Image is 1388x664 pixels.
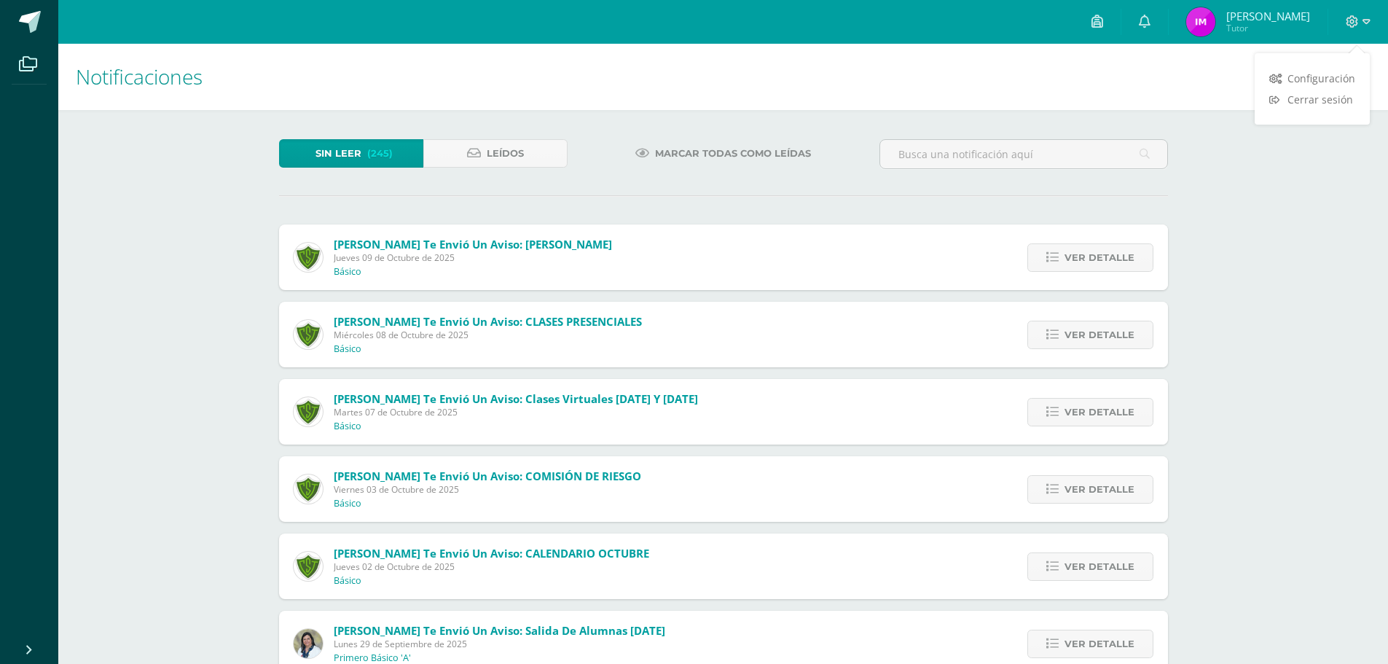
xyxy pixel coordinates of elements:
span: [PERSON_NAME] te envió un aviso: COMISIÓN DE RIESGO [334,469,641,483]
span: [PERSON_NAME] te envió un aviso: CLASES PRESENCIALES [334,314,642,329]
span: [PERSON_NAME] te envió un aviso: Clases virtuales [DATE] y [DATE] [334,391,698,406]
a: Leídos [423,139,568,168]
span: Jueves 09 de Octubre de 2025 [334,251,612,264]
span: Miércoles 08 de Octubre de 2025 [334,329,642,341]
span: Viernes 03 de Octubre de 2025 [334,483,641,496]
img: c7e4502288b633c389763cda5c4117dc.png [294,552,323,581]
span: Notificaciones [76,63,203,90]
p: Primero Básico 'A' [334,652,411,664]
img: dbf03303ad5149e6e4c7d898187d7803.png [1186,7,1215,36]
a: Marcar todas como leídas [617,139,829,168]
img: c7e4502288b633c389763cda5c4117dc.png [294,320,323,349]
a: Cerrar sesión [1255,89,1370,110]
p: Básico [334,421,361,432]
span: [PERSON_NAME] te envió un aviso: Salida de alumnas [DATE] [334,623,665,638]
p: Básico [334,575,361,587]
span: [PERSON_NAME] [1226,9,1310,23]
span: Ver detalle [1064,244,1134,271]
input: Busca una notificación aquí [880,140,1167,168]
span: Ver detalle [1064,476,1134,503]
span: Martes 07 de Octubre de 2025 [334,406,698,418]
img: adc45a0dad1e69ee454ddbf92dbecfde.png [294,629,323,658]
img: 6f5ff69043559128dc4baf9e9c0f15a0.png [294,397,323,426]
span: Marcar todas como leídas [655,140,811,167]
span: Jueves 02 de Octubre de 2025 [334,561,649,573]
p: Básico [334,266,361,278]
span: Configuración [1287,71,1355,85]
span: Sin leer [315,140,361,167]
span: Ver detalle [1064,321,1134,348]
span: [PERSON_NAME] te envió un aviso: CALENDARIO OCTUBRE [334,546,649,561]
span: [PERSON_NAME] te envió un aviso: [PERSON_NAME] [334,237,612,251]
span: (245) [367,140,393,167]
img: c7e4502288b633c389763cda5c4117dc.png [294,474,323,504]
span: Leídos [487,140,524,167]
span: Ver detalle [1064,553,1134,580]
a: Sin leer(245) [279,139,423,168]
span: Ver detalle [1064,630,1134,657]
span: Tutor [1226,22,1310,34]
img: 6f5ff69043559128dc4baf9e9c0f15a0.png [294,243,323,272]
span: Ver detalle [1064,399,1134,426]
span: Cerrar sesión [1287,93,1353,106]
a: Configuración [1255,68,1370,89]
p: Básico [334,498,361,509]
span: Lunes 29 de Septiembre de 2025 [334,638,665,650]
p: Básico [334,343,361,355]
